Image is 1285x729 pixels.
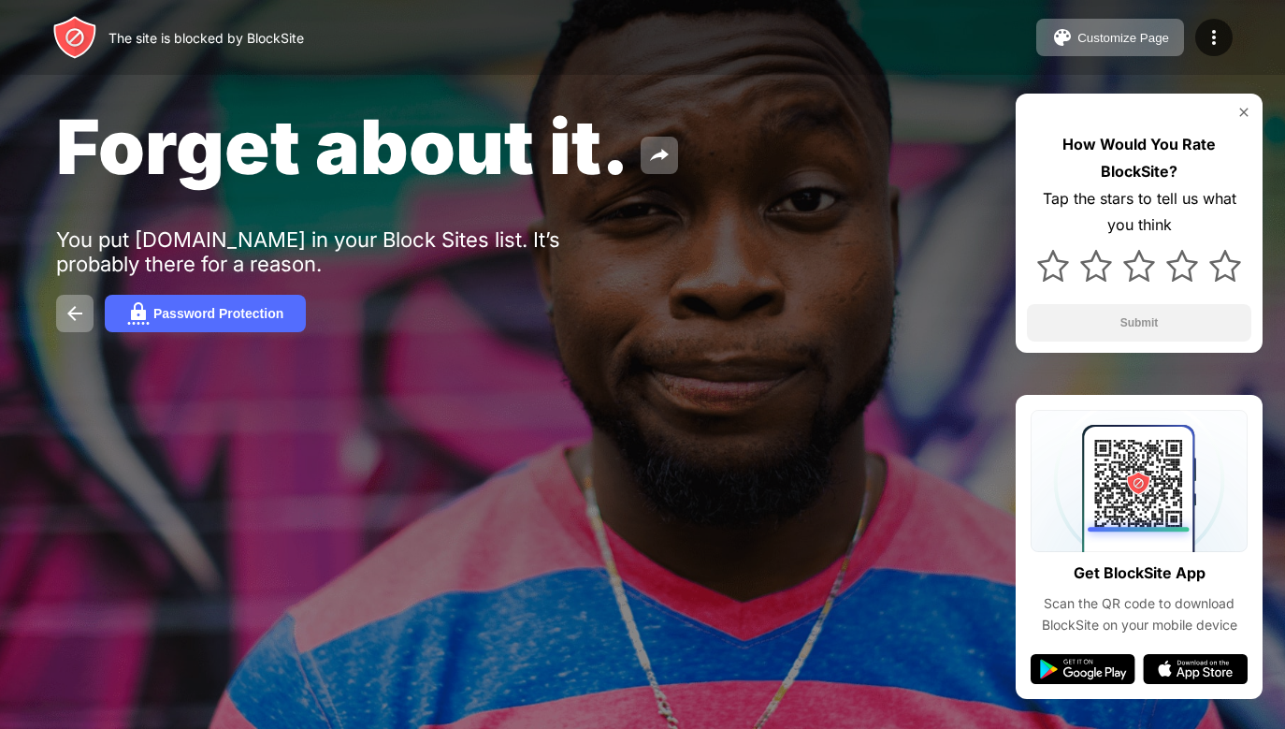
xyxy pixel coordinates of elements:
img: star.svg [1209,250,1241,282]
button: Submit [1027,304,1251,342]
img: star.svg [1037,250,1069,282]
img: google-play.svg [1031,654,1135,684]
div: Password Protection [153,306,283,321]
div: Customize Page [1077,31,1169,45]
img: back.svg [64,302,86,325]
div: How Would You Rate BlockSite? [1027,131,1251,185]
div: Tap the stars to tell us what you think [1027,185,1251,240]
img: header-logo.svg [52,15,97,60]
div: Get BlockSite App [1074,560,1206,587]
span: Forget about it. [56,101,629,192]
img: app-store.svg [1143,654,1248,684]
button: Password Protection [105,295,306,332]
img: share.svg [648,144,671,167]
button: Customize Page [1036,19,1184,56]
img: password.svg [127,302,150,325]
div: You put [DOMAIN_NAME] in your Block Sites list. It’s probably there for a reason. [56,227,634,276]
img: star.svg [1123,250,1155,282]
img: rate-us-close.svg [1236,105,1251,120]
div: The site is blocked by BlockSite [108,30,304,46]
img: qrcode.svg [1031,410,1248,552]
img: pallet.svg [1051,26,1074,49]
img: menu-icon.svg [1203,26,1225,49]
div: Scan the QR code to download BlockSite on your mobile device [1031,593,1248,635]
img: star.svg [1080,250,1112,282]
img: star.svg [1166,250,1198,282]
